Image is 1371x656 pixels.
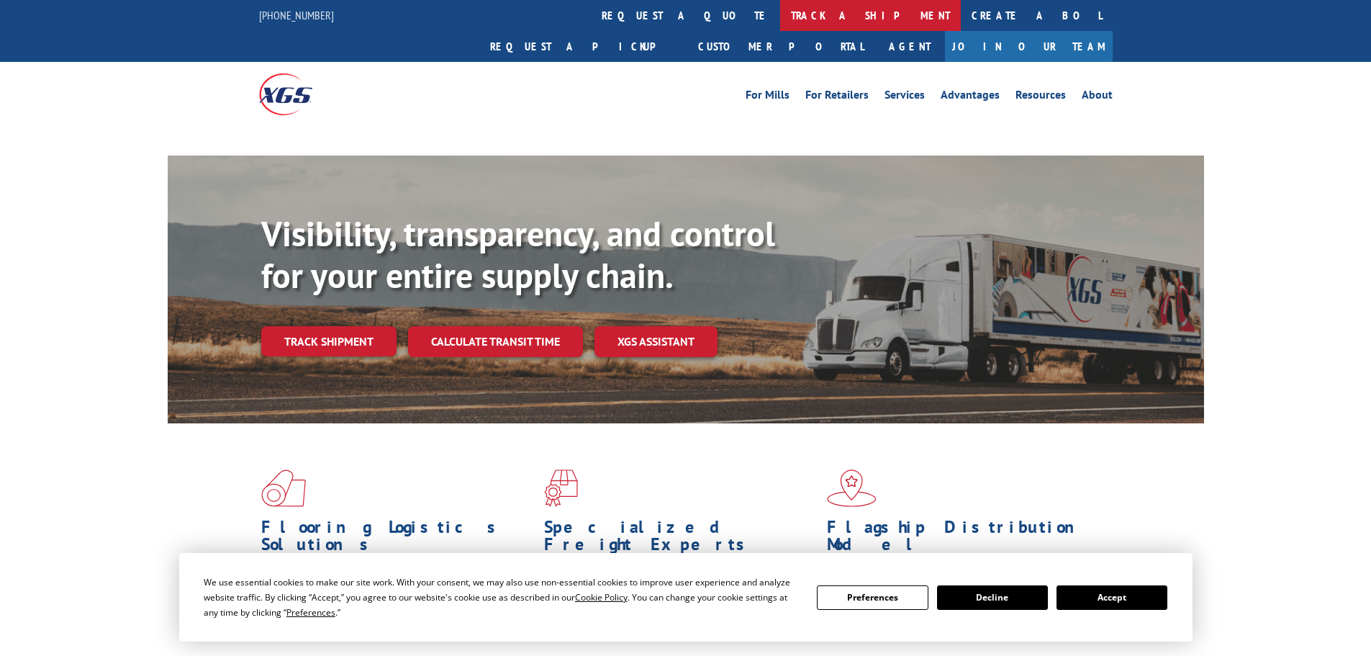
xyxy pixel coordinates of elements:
[805,89,869,105] a: For Retailers
[594,326,718,357] a: XGS ASSISTANT
[941,89,1000,105] a: Advantages
[261,211,775,297] b: Visibility, transparency, and control for your entire supply chain.
[884,89,925,105] a: Services
[945,31,1113,62] a: Join Our Team
[479,31,687,62] a: Request a pickup
[817,585,928,610] button: Preferences
[408,326,583,357] a: Calculate transit time
[687,31,874,62] a: Customer Portal
[179,553,1193,642] div: Cookie Consent Prompt
[1015,89,1066,105] a: Resources
[286,606,335,619] span: Preferences
[261,469,306,507] img: xgs-icon-total-supply-chain-intelligence-red
[937,585,1048,610] button: Decline
[1082,89,1113,105] a: About
[1056,585,1167,610] button: Accept
[261,518,533,560] h1: Flooring Logistics Solutions
[259,8,334,22] a: [PHONE_NUMBER]
[204,575,800,620] div: We use essential cookies to make our site work. With your consent, we may also use non-essential ...
[746,89,789,105] a: For Mills
[827,469,877,507] img: xgs-icon-flagship-distribution-model-red
[261,326,397,356] a: Track shipment
[544,518,816,560] h1: Specialized Freight Experts
[575,591,628,603] span: Cookie Policy
[827,518,1099,560] h1: Flagship Distribution Model
[544,469,578,507] img: xgs-icon-focused-on-flooring-red
[874,31,945,62] a: Agent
